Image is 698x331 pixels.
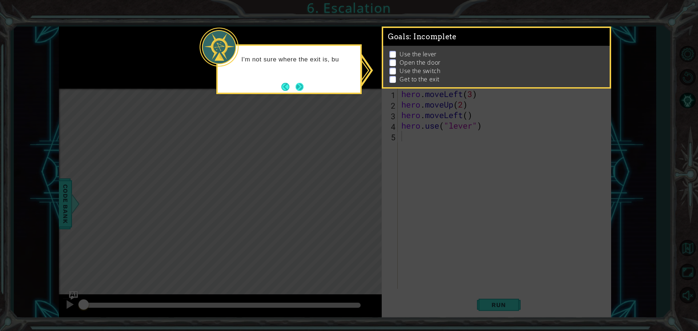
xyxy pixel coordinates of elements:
button: Next [296,83,304,91]
button: Back [281,83,296,91]
span: Goals [388,32,457,41]
p: Use the lever [400,50,436,58]
p: I'm not sure where the exit is, bu [241,56,355,64]
span: : Incomplete [409,32,456,41]
p: Use the switch [400,67,440,75]
p: Get to the exit [400,75,439,83]
p: Open the door [400,58,440,66]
